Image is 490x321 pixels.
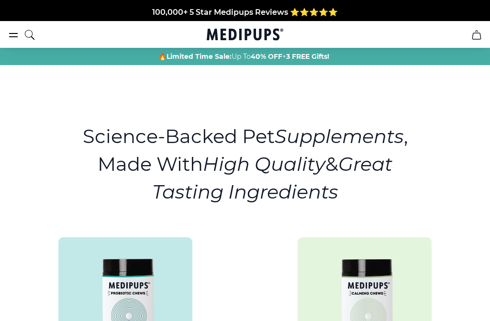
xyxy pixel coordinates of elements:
span: 100,000+ 5 Star Medipups Reviews ⭐️⭐️⭐️⭐️⭐️ [152,7,338,16]
span: 🔥 Up To + [158,52,329,61]
span: Made In The [GEOGRAPHIC_DATA] from domestic & globally sourced ingredients [86,18,404,27]
i: Supplements [275,124,404,148]
h1: Science-Backed Pet , Made With & [60,122,430,206]
a: Medipups [207,27,283,44]
button: search [24,23,35,47]
i: High Quality [203,152,325,176]
button: burger-menu [8,29,19,41]
button: cart [465,23,488,46]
